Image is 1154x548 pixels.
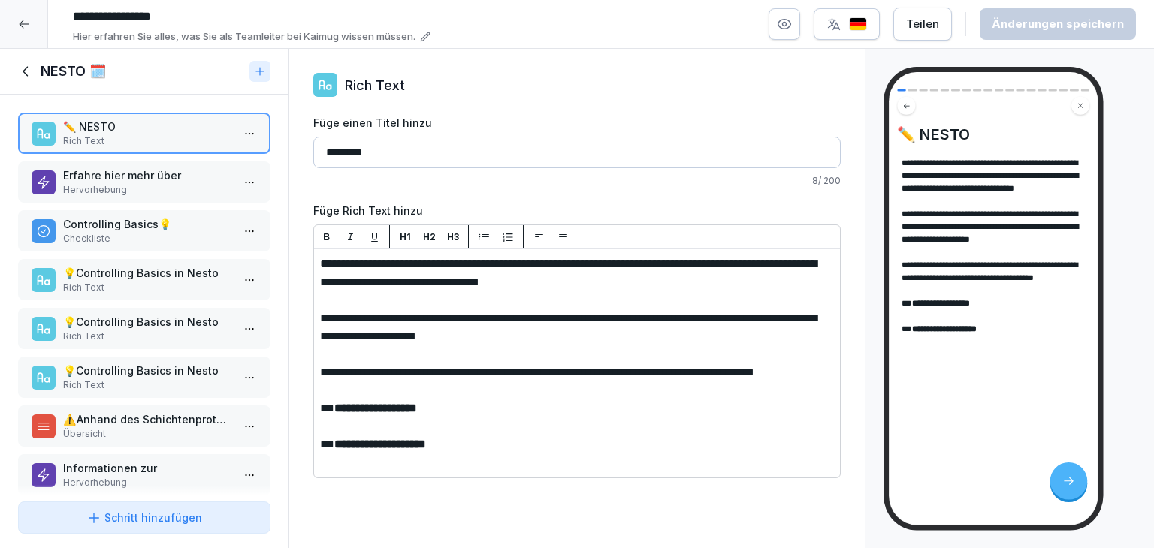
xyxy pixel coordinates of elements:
[63,167,231,183] p: Erfahre hier mehr über
[849,17,867,32] img: de.svg
[396,228,414,246] button: H1
[63,378,231,392] p: Rich Text
[63,232,231,245] p: Checkliste
[423,230,436,244] p: H2
[73,29,415,44] p: Hier erfahren Sie alles, was Sie als Teamleiter bei Kaimug wissen müssen.
[897,125,1089,143] h4: ✏️ NESTO
[41,62,106,80] h1: NESTO 🗓️
[18,259,270,300] div: 💡Controlling Basics in NestoRich Text
[18,210,270,251] div: Controlling Basics💡​​Checkliste
[63,119,231,134] p: ✏️ NESTO
[18,454,270,495] div: Informationen zurHervorhebung
[63,476,231,489] p: Hervorhebung
[18,308,270,349] div: 💡​Controlling Basics in NestoRich Text
[980,8,1136,40] button: Änderungen speichern
[893,8,952,41] button: Teilen
[63,216,231,232] p: Controlling Basics💡​​
[420,228,438,246] button: H2
[63,134,231,148] p: Rich Text
[63,363,231,378] p: 💡Controlling Basics in Nesto
[63,281,231,294] p: Rich Text
[906,16,939,32] div: Teilen
[992,16,1124,32] div: Änderungen speichern
[63,427,231,441] p: Übersicht
[447,230,459,244] p: H3
[63,265,231,281] p: 💡Controlling Basics in Nesto
[400,230,411,244] p: H1
[18,501,270,534] button: Schritt hinzufügen
[86,510,202,525] div: Schritt hinzufügen
[18,357,270,398] div: 💡Controlling Basics in NestoRich Text
[63,183,231,197] p: Hervorhebung
[18,161,270,203] div: Erfahre hier mehr überHervorhebung
[313,115,841,131] label: Füge einen Titel hinzu
[63,460,231,476] p: Informationen zur
[313,203,841,218] label: Füge Rich Text hinzu
[63,314,231,330] p: 💡​Controlling Basics in Nesto
[18,405,270,447] div: ⚠️ Anhand des Schichtenprotokolls wird die Abrechnung aller Mitarbeiter erstellt💸💸! Das heißt:Übe...
[63,411,231,427] p: ⚠️ Anhand des Schichtenprotokolls wird die Abrechnung aller Mitarbeiter erstellt💸💸! Das heißt:
[345,75,405,95] p: Rich Text
[313,174,841,188] p: 8 / 200
[18,113,270,154] div: ✏️ NESTORich Text
[63,330,231,343] p: Rich Text
[444,228,462,246] button: H3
